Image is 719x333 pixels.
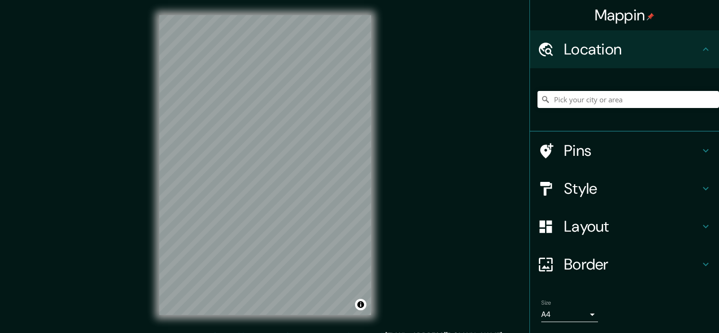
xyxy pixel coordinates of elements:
h4: Pins [564,141,700,160]
input: Pick your city or area [537,91,719,108]
div: Layout [530,207,719,245]
label: Size [541,299,551,307]
div: Location [530,30,719,68]
h4: Border [564,255,700,274]
h4: Layout [564,217,700,236]
canvas: Map [159,15,371,315]
h4: Mappin [595,6,655,25]
div: Border [530,245,719,283]
div: Style [530,170,719,207]
img: pin-icon.png [647,13,654,20]
h4: Style [564,179,700,198]
h4: Location [564,40,700,59]
div: A4 [541,307,598,322]
div: Pins [530,132,719,170]
button: Toggle attribution [355,299,366,310]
